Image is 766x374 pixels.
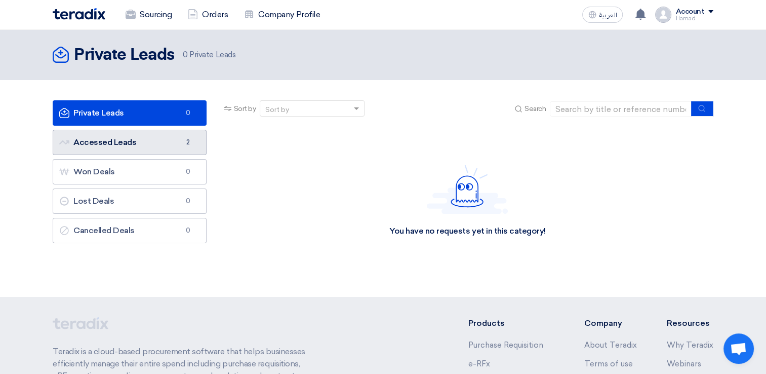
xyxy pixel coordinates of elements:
a: Terms of use [584,359,632,368]
a: About Teradix [584,341,636,350]
span: Private Leads [183,49,235,61]
a: Cancelled Deals0 [53,218,207,243]
div: You have no requests yet in this category! [389,226,546,237]
a: Lost Deals0 [53,189,207,214]
a: Why Teradix [667,341,713,350]
li: Resources [667,317,713,329]
a: Purchase Requisition [468,341,543,350]
span: Sort by [234,103,256,114]
img: Teradix logo [53,8,105,20]
a: Won Deals0 [53,159,207,184]
div: Sort by [265,104,289,115]
input: Search by title or reference number [550,101,692,117]
button: العربية [582,7,623,23]
span: 0 [182,108,194,118]
a: Orders [180,4,236,26]
span: العربية [598,12,617,19]
img: profile_test.png [655,7,671,23]
li: Products [468,317,554,329]
a: Company Profile [236,4,328,26]
span: 0 [182,196,194,206]
span: 2 [182,137,194,147]
a: Webinars [667,359,701,368]
a: e-RFx [468,359,490,368]
span: 0 [182,226,194,236]
li: Company [584,317,636,329]
img: Hello [427,165,508,214]
span: Search [525,103,546,114]
span: 0 [182,167,194,177]
h2: Private Leads [74,45,175,65]
div: Hamad [675,16,713,21]
a: Accessed Leads2 [53,130,207,155]
a: Private Leads0 [53,100,207,126]
div: Account [675,8,704,16]
span: 0 [183,50,188,59]
div: Open chat [723,333,754,364]
a: Sourcing [117,4,180,26]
